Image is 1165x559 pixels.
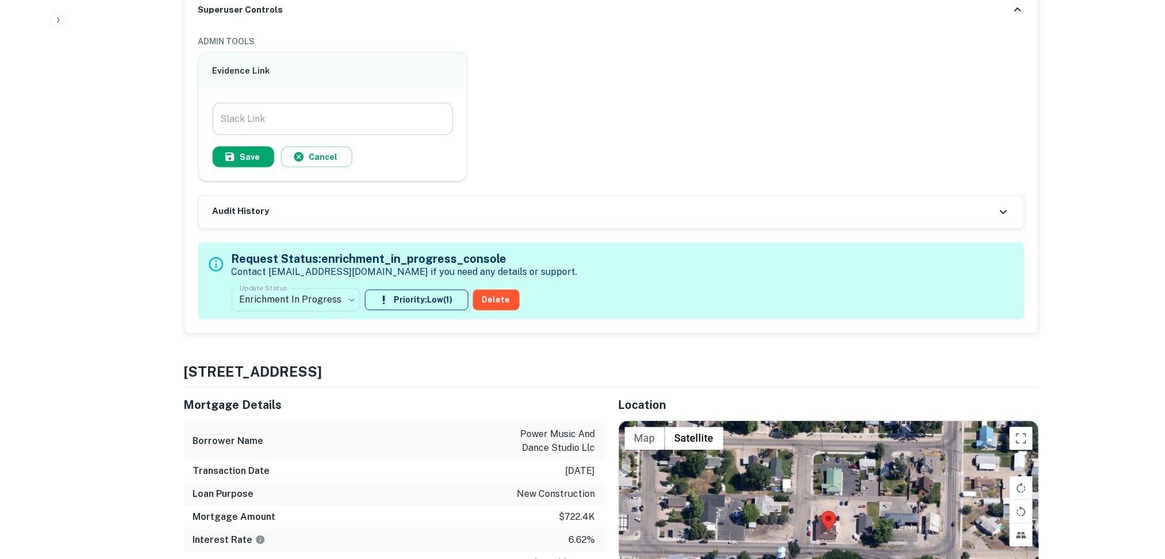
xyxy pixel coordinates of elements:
[213,205,270,219] h6: Audit History
[193,534,266,547] h6: Interest Rate
[665,427,724,450] button: Show satellite imagery
[566,465,595,478] p: [DATE]
[559,511,595,524] p: $722.4k
[517,488,595,501] p: new construction
[1010,500,1033,523] button: Rotate map counterclockwise
[232,266,578,279] p: Contact [EMAIL_ADDRESS][DOMAIN_NAME] if you need any details or support.
[193,511,276,524] h6: Mortgage Amount
[1010,524,1033,547] button: Tilt map
[213,147,274,167] button: Save
[240,284,287,293] label: Update Status
[492,428,595,455] p: power music and dance studio llc
[618,397,1039,414] h5: Location
[184,362,1039,382] h4: [STREET_ADDRESS]
[198,35,1025,48] h6: ADMIN TOOLS
[1010,427,1033,450] button: Toggle fullscreen view
[1010,477,1033,500] button: Rotate map clockwise
[232,284,360,316] div: Enrichment In Progress
[569,534,595,547] p: 6.62%
[193,488,254,501] h6: Loan Purpose
[193,435,264,449] h6: Borrower Name
[193,465,270,478] h6: Transaction Date
[232,251,578,268] h5: Request Status: enrichment_in_progress_console
[365,290,468,311] button: Priority:Low(1)
[184,397,605,414] h5: Mortgage Details
[198,3,283,17] h6: Superuser Controls
[625,427,665,450] button: Show street map
[473,290,520,311] button: Delete
[255,535,266,545] svg: The interest rates displayed on the website are for informational purposes only and may be report...
[281,147,352,167] button: Cancel
[1108,467,1165,522] iframe: Chat Widget
[213,64,453,78] h6: Evidence Link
